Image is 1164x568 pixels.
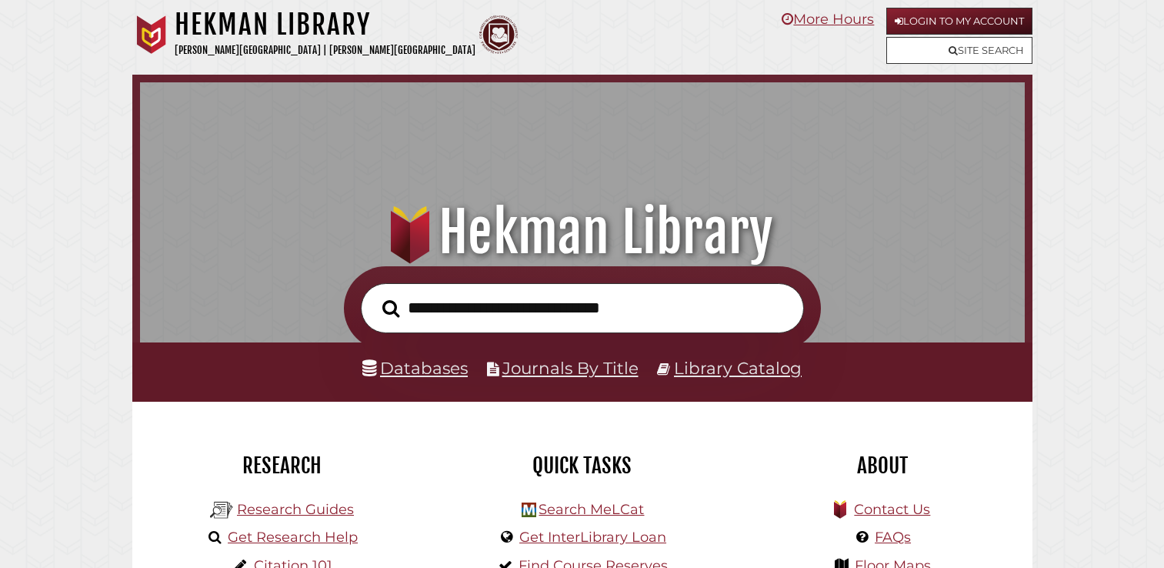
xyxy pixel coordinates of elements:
[175,8,475,42] h1: Hekman Library
[175,42,475,59] p: [PERSON_NAME][GEOGRAPHIC_DATA] | [PERSON_NAME][GEOGRAPHIC_DATA]
[228,529,358,546] a: Get Research Help
[382,299,399,317] i: Search
[362,358,468,378] a: Databases
[875,529,911,546] a: FAQs
[237,501,354,518] a: Research Guides
[522,503,536,517] img: Hekman Library Logo
[157,199,1007,266] h1: Hekman Library
[519,529,666,546] a: Get InterLibrary Loan
[744,453,1021,479] h2: About
[132,15,171,54] img: Calvin University
[375,296,407,322] button: Search
[886,8,1032,35] a: Login to My Account
[782,11,874,28] a: More Hours
[539,501,644,518] a: Search MeLCat
[502,358,639,378] a: Journals By Title
[144,453,421,479] h2: Research
[674,358,802,378] a: Library Catalog
[479,15,518,54] img: Calvin Theological Seminary
[854,501,930,518] a: Contact Us
[444,453,721,479] h2: Quick Tasks
[886,37,1032,64] a: Site Search
[210,499,233,522] img: Hekman Library Logo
